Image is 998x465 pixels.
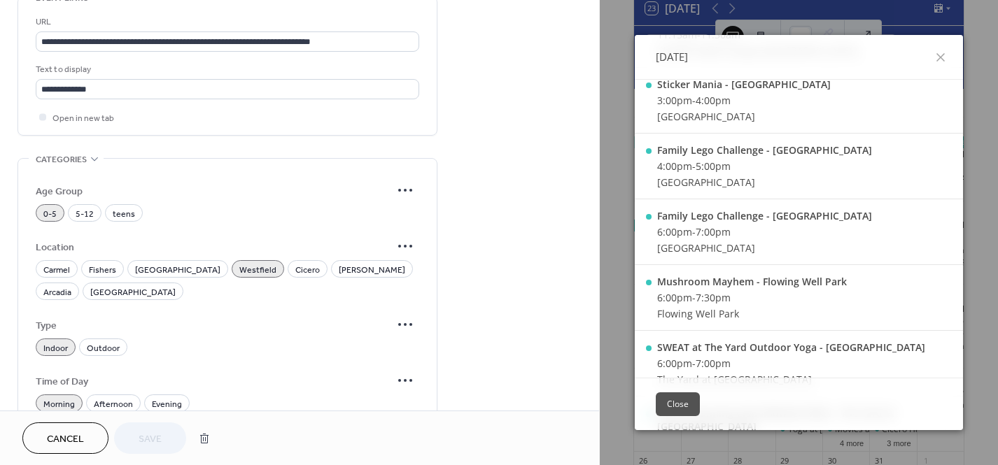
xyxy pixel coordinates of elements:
[657,341,925,354] div: SWEAT at The Yard Outdoor Yoga - [GEOGRAPHIC_DATA]
[36,318,391,333] span: Type
[43,263,70,278] span: Carmel
[43,285,71,300] span: Arcadia
[76,207,94,222] span: 5-12
[43,397,75,412] span: Morning
[657,159,692,173] span: 4:00pm
[339,263,405,278] span: [PERSON_NAME]
[657,225,692,238] span: 6:00pm
[43,207,57,222] span: 0-5
[295,263,320,278] span: Cicero
[692,159,696,173] span: -
[36,152,87,167] span: Categories
[692,225,696,238] span: -
[696,225,731,238] span: 7:00pm
[657,176,872,189] div: [GEOGRAPHIC_DATA]
[657,275,847,288] div: Mushroom Mayhem - Flowing Well Park
[657,110,831,123] div: [GEOGRAPHIC_DATA]
[113,207,135,222] span: teens
[657,241,872,255] div: [GEOGRAPHIC_DATA]
[135,263,220,278] span: [GEOGRAPHIC_DATA]
[657,209,872,222] div: Family Lego Challenge - [GEOGRAPHIC_DATA]
[657,143,872,157] div: Family Lego Challenge - [GEOGRAPHIC_DATA]
[36,15,416,29] div: URL
[657,291,692,304] span: 6:00pm
[22,422,108,454] button: Cancel
[52,111,114,126] span: Open in new tab
[87,341,120,356] span: Outdoor
[696,94,731,107] span: 4:00pm
[36,374,391,389] span: Time of Day
[239,263,276,278] span: Westfield
[656,392,700,416] button: Close
[657,94,692,107] span: 3:00pm
[692,357,696,370] span: -
[692,94,696,107] span: -
[696,159,731,173] span: 5:00pm
[657,357,692,370] span: 6:00pm
[36,62,416,77] div: Text to display
[89,263,116,278] span: Fishers
[657,307,847,320] div: Flowing Well Park
[36,240,391,255] span: Location
[696,291,731,304] span: 7:30pm
[90,285,176,300] span: [GEOGRAPHIC_DATA]
[696,357,731,370] span: 7:00pm
[94,397,133,412] span: Afternoon
[152,397,182,412] span: Evening
[692,291,696,304] span: -
[43,341,68,356] span: Indoor
[656,49,688,65] span: [DATE]
[657,78,831,91] div: Sticker Mania - [GEOGRAPHIC_DATA]
[657,373,925,386] div: The Yard at [GEOGRAPHIC_DATA]
[47,432,84,447] span: Cancel
[36,184,391,199] span: Age Group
